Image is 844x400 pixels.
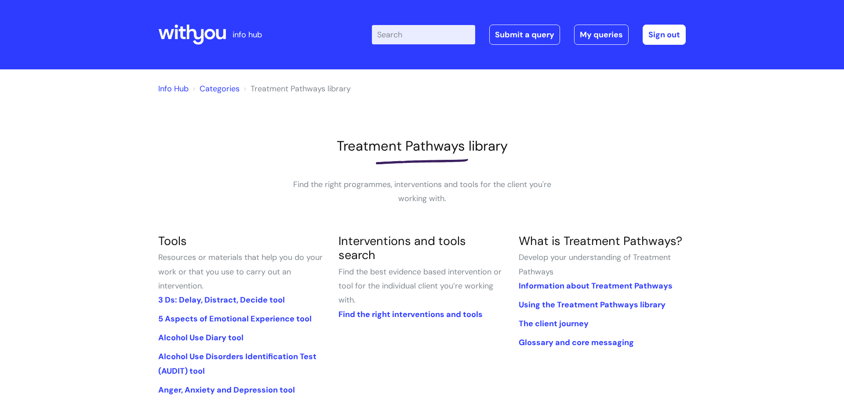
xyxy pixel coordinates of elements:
h1: Treatment Pathways library [158,138,686,154]
a: Alcohol Use Disorders Identification Test (AUDIT) tool [158,351,316,376]
a: 3 Ds: Delay, Distract, Decide tool [158,295,285,305]
a: What is Treatment Pathways? [519,233,682,249]
li: Treatment Pathways library [242,82,351,96]
a: Submit a query [489,25,560,45]
a: 5 Aspects of Emotional Experience tool [158,314,312,324]
a: Info Hub [158,83,189,94]
span: Develop your understanding of Treatment Pathways [519,252,671,277]
a: Sign out [643,25,686,45]
a: Anger, Anxiety and Depression tool [158,385,295,395]
a: Information about Treatment Pathways [519,281,673,291]
a: Find the right interventions and tools [338,309,483,320]
p: Find the right programmes, interventions and tools for the client you're working with. [290,177,554,206]
a: Glossary and core messaging [519,337,634,348]
a: Alcohol Use Diary tool [158,332,244,343]
a: Tools [158,233,187,249]
a: The client journey [519,318,589,329]
p: info hub [233,28,262,42]
span: Find the best evidence based intervention or tool for the individual client you’re working with. [338,267,502,306]
a: Categories [200,83,240,94]
li: Solution home [191,82,240,96]
a: Using the Treatment Pathways library [519,299,666,310]
a: My queries [574,25,629,45]
a: Interventions and tools search [338,233,466,263]
div: | - [372,25,686,45]
span: Resources or materials that help you do your work or that you use to carry out an intervention. [158,252,323,291]
input: Search [372,25,475,44]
